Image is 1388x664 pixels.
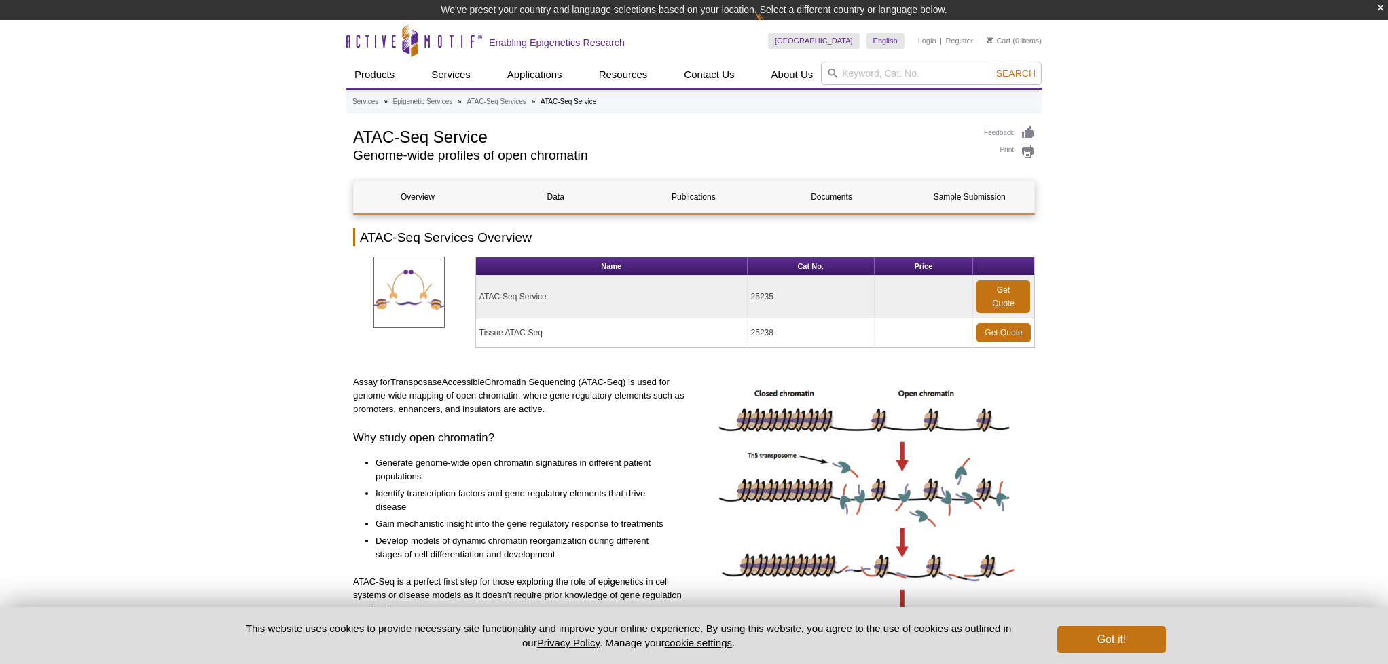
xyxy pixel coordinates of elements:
p: This website uses cookies to provide necessary site functionality and improve your online experie... [222,621,1035,650]
li: » [384,98,388,105]
li: » [532,98,536,105]
a: Cart [987,36,1010,45]
li: Develop models of dynamic chromatin reorganization during different stages of cell differentiatio... [376,534,676,561]
button: Search [992,67,1040,79]
a: Data [492,181,619,213]
th: Name [476,257,748,276]
span: Search [996,68,1036,79]
a: English [866,33,905,49]
a: Services [352,96,378,108]
p: ATAC-Seq is a perfect first step for those exploring the role of epigenetics in cell systems or d... [353,575,689,616]
a: Contact Us [676,62,742,88]
button: Got it! [1057,626,1166,653]
a: Login [918,36,936,45]
li: Generate genome-wide open chromatin signatures in different patient populations [376,456,676,483]
u: T [390,377,396,387]
li: ATAC-Seq Service [541,98,596,105]
td: 25235 [748,276,875,318]
h2: Genome-wide profiles of open chromatin [353,149,970,162]
a: [GEOGRAPHIC_DATA] [768,33,860,49]
li: » [458,98,462,105]
a: Overview [354,181,481,213]
h3: Why study open chromatin? [353,430,689,446]
a: Applications [499,62,570,88]
u: C [485,377,492,387]
input: Keyword, Cat. No. [821,62,1042,85]
li: | [940,33,942,49]
a: Feedback [984,126,1035,141]
h1: ATAC-Seq Service [353,126,970,146]
a: Privacy Policy [537,637,600,648]
h2: ATAC-Seq Services Overview [353,228,1035,246]
u: A [442,377,448,387]
u: A [353,377,359,387]
a: Resources [591,62,656,88]
th: Price [875,257,973,276]
a: Epigenetic Services [392,96,452,108]
th: Cat No. [748,257,875,276]
a: About Us [763,62,822,88]
li: (0 items) [987,33,1042,49]
img: ATAC-Seq image [714,375,1020,640]
p: ssay for ransposase ccessible hromatin Sequencing (ATAC-Seq) is used for genome-wide mapping of o... [353,375,689,416]
a: Get Quote [976,280,1030,313]
img: Your Cart [987,37,993,43]
td: 25238 [748,318,875,348]
a: Print [984,144,1035,159]
li: Identify transcription factors and gene regulatory elements that drive disease [376,487,676,514]
a: Documents [768,181,896,213]
a: ATAC-Seq Services [467,96,526,108]
a: Register [945,36,973,45]
a: Products [346,62,403,88]
a: Publications [629,181,757,213]
a: Get Quote [976,323,1031,342]
img: ATAC-SeqServices [373,257,445,328]
a: Services [423,62,479,88]
img: Change Here [755,10,791,42]
a: Sample Submission [906,181,1034,213]
button: cookie settings [665,637,732,648]
h2: Enabling Epigenetics Research [489,37,625,49]
li: Gain mechanistic insight into the gene regulatory response to treatments [376,517,676,531]
td: ATAC-Seq Service [476,276,748,318]
td: Tissue ATAC-Seq [476,318,748,348]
